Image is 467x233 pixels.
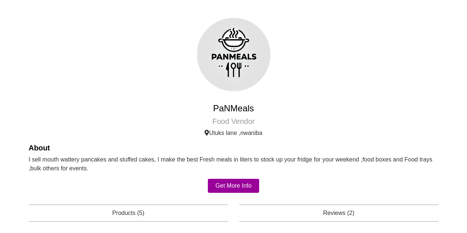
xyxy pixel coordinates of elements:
[197,18,271,91] img: logo
[29,117,439,126] h5: Food Vendor
[29,129,439,138] p: Utuks lane ,nwaniba
[29,205,228,222] p: Products (5)
[239,205,439,222] p: Reviews (2)
[208,179,260,193] a: Get More Info
[29,144,50,152] b: About
[29,155,439,173] p: I sell mouth wattery pancakes and stuffed cakes, I make the best Fresh meals in liters to stock u...
[29,103,439,114] h4: PaNMeals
